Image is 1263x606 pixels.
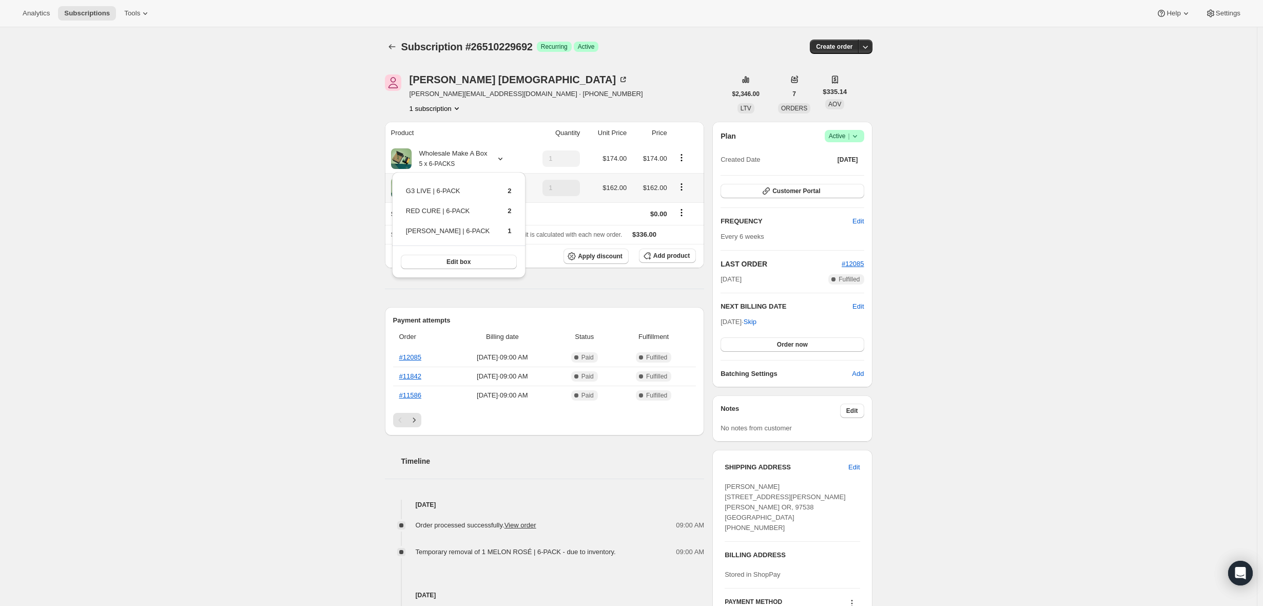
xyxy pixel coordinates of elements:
button: Add product [639,249,696,263]
img: product img [391,148,412,169]
span: Subscriptions [64,9,110,17]
button: Next [407,413,421,427]
nav: Pagination [393,413,696,427]
span: Paid [581,372,594,381]
small: 5 x 6-PACKS [419,160,455,167]
span: [DATE] [721,274,742,285]
span: Temporary removal of 1 MELON ROSÉ | 6-PACK - due to inventory. [416,548,616,556]
span: Customer Portal [772,187,820,195]
span: Order now [777,340,808,349]
span: $162.00 [603,184,627,192]
h2: Payment attempts [393,315,696,326]
span: #12085 [842,260,864,268]
a: #11842 [399,372,421,380]
h2: NEXT BILLING DATE [721,301,852,312]
span: Settings [1216,9,1240,17]
span: 09:00 AM [676,547,704,557]
th: Shipping [385,202,526,225]
button: Settings [1199,6,1247,21]
span: 7 [792,90,796,98]
button: Edit [840,404,864,418]
span: Edit [846,407,858,415]
span: Billing date [453,332,551,342]
span: Create order [816,43,852,51]
span: 2 [508,187,511,195]
button: Analytics [16,6,56,21]
a: #12085 [399,353,421,361]
button: Product actions [410,103,462,113]
span: Elizabeth Bogren [385,74,401,91]
h2: Timeline [401,456,705,466]
span: Apply discount [578,252,623,260]
button: Edit [852,301,864,312]
span: No notes from customer [721,424,792,432]
span: $174.00 [643,155,667,162]
span: Every 6 weeks [721,233,764,240]
button: Subscriptions [58,6,116,21]
a: #11586 [399,391,421,399]
th: Quantity [525,122,583,144]
span: Subscription #26510229692 [401,41,533,52]
h4: [DATE] [385,500,705,510]
span: 2 [508,207,511,215]
span: Tools [124,9,140,17]
span: Help [1167,9,1180,17]
button: Skip [737,314,763,330]
span: Fulfilled [646,372,667,381]
h3: SHIPPING ADDRESS [725,462,848,472]
span: [DATE] · 09:00 AM [453,352,551,363]
th: Order [393,326,451,348]
span: [DATE] · [721,318,756,326]
span: Created Date [721,155,760,165]
span: $174.00 [603,155,627,162]
span: Order processed successfully. [416,521,536,529]
div: [PERSON_NAME] [DEMOGRAPHIC_DATA] [410,74,629,85]
span: AOV [828,101,841,108]
h6: Batching Settings [721,369,852,379]
button: $2,346.00 [726,87,766,101]
span: [DATE] · 09:00 AM [453,371,551,382]
span: [DATE] · 09:00 AM [453,390,551,401]
button: Edit box [401,255,517,269]
div: Wholesale Make A Box [412,148,488,169]
button: Customer Portal [721,184,864,198]
h4: [DATE] [385,590,705,600]
span: 09:00 AM [676,520,704,531]
span: Edit [852,216,864,226]
span: Edit [848,462,860,472]
button: Subscriptions [385,40,399,54]
span: Fulfilled [646,391,667,400]
button: Order now [721,337,864,352]
button: Create order [810,40,859,54]
span: Stored in ShopPay [725,571,780,578]
span: $162.00 [643,184,667,192]
span: LTV [741,105,751,112]
h3: BILLING ADDRESS [725,550,860,560]
th: Unit Price [583,122,630,144]
button: Edit [846,213,870,230]
td: [PERSON_NAME] | 6-PACK [405,225,491,244]
a: View order [504,521,536,529]
td: RED CURE | 6-PACK [405,205,491,224]
span: Active [578,43,595,51]
span: Recurring [541,43,568,51]
span: Add product [653,252,690,260]
span: 1 [508,227,511,235]
span: $335.14 [823,87,847,97]
button: Edit [842,459,866,476]
h3: Notes [721,404,840,418]
span: Fulfilled [646,353,667,362]
span: Skip [744,317,756,327]
button: 7 [786,87,802,101]
span: [PERSON_NAME][EMAIL_ADDRESS][DOMAIN_NAME] · [PHONE_NUMBER] [410,89,643,99]
span: $2,346.00 [732,90,760,98]
span: | [848,132,849,140]
span: Add [852,369,864,379]
span: Status [557,332,611,342]
span: $336.00 [632,231,656,238]
h2: Plan [721,131,736,141]
button: Product actions [673,181,690,193]
button: [DATE] [831,153,864,167]
span: Fulfillment [617,332,690,342]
